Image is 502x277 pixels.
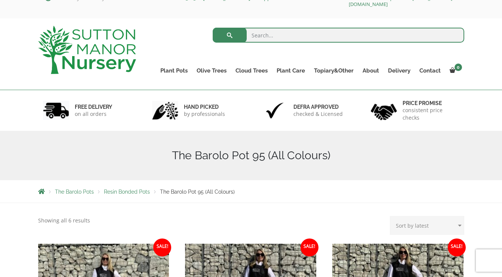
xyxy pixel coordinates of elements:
[231,65,272,76] a: Cloud Trees
[192,65,231,76] a: Olive Trees
[43,101,69,120] img: 1.jpg
[390,216,464,235] select: Shop order
[293,110,343,118] p: checked & Licensed
[75,104,112,110] h6: FREE DELIVERY
[75,110,112,118] p: on all orders
[160,189,235,195] span: The Barolo Pot 95 (All Colours)
[184,110,225,118] p: by professionals
[384,65,415,76] a: Delivery
[213,28,464,43] input: Search...
[415,65,445,76] a: Contact
[38,26,136,74] img: logo
[403,100,459,107] h6: Price promise
[153,238,171,256] span: Sale!
[152,101,178,120] img: 2.jpg
[55,189,94,195] a: The Barolo Pots
[403,107,459,121] p: consistent price checks
[38,216,90,225] p: Showing all 6 results
[358,65,384,76] a: About
[293,104,343,110] h6: Defra approved
[184,104,225,110] h6: hand picked
[38,188,464,194] nav: Breadcrumbs
[309,65,358,76] a: Topiary&Other
[156,65,192,76] a: Plant Pots
[262,101,288,120] img: 3.jpg
[371,99,397,122] img: 4.jpg
[38,149,464,162] h1: The Barolo Pot 95 (All Colours)
[445,65,464,76] a: 0
[104,189,150,195] a: Resin Bonded Pots
[301,238,318,256] span: Sale!
[455,64,462,71] span: 0
[448,238,466,256] span: Sale!
[272,65,309,76] a: Plant Care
